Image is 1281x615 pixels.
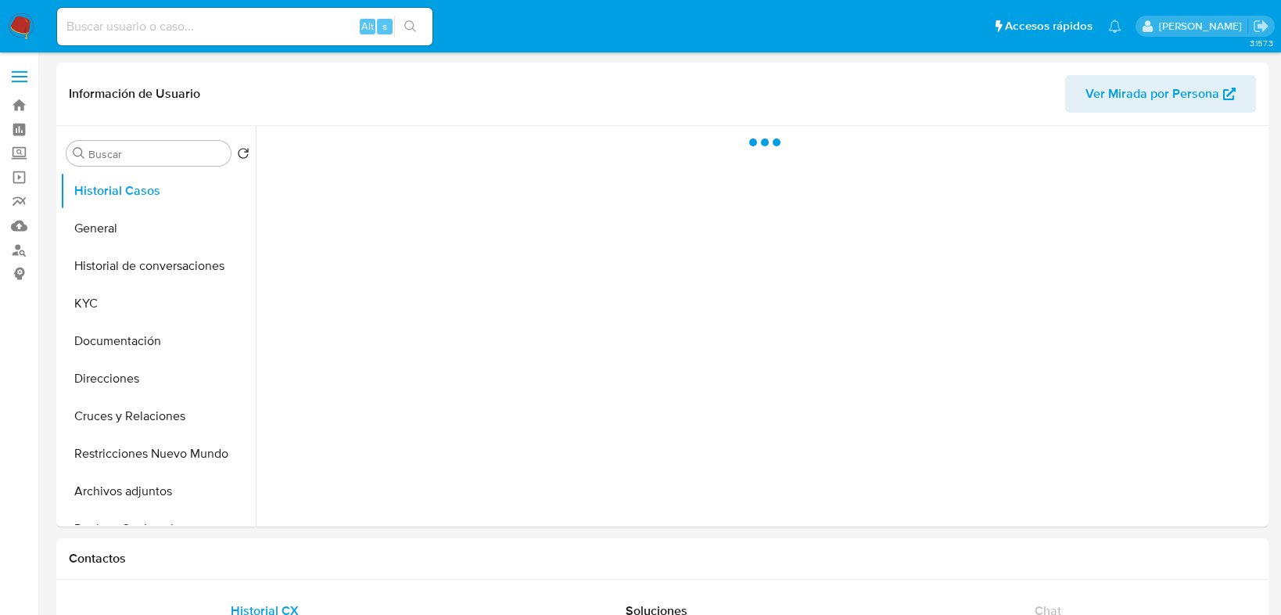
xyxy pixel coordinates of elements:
[1065,75,1256,113] button: Ver Mirada por Persona
[60,397,256,435] button: Cruces y Relaciones
[1108,20,1121,33] a: Notificaciones
[69,86,200,102] h1: Información de Usuario
[237,147,249,164] button: Volver al orden por defecto
[1253,18,1269,34] a: Salir
[60,172,256,210] button: Historial Casos
[1159,19,1247,34] p: erika.juarez@mercadolibre.com.mx
[361,19,374,34] span: Alt
[60,360,256,397] button: Direcciones
[60,510,256,548] button: Devices Geolocation
[88,147,224,161] input: Buscar
[73,147,85,160] button: Buscar
[1005,18,1093,34] span: Accesos rápidos
[382,19,387,34] span: s
[394,16,426,38] button: search-icon
[60,210,256,247] button: General
[69,551,1256,566] h1: Contactos
[1085,75,1219,113] span: Ver Mirada por Persona
[60,247,256,285] button: Historial de conversaciones
[57,16,432,37] input: Buscar usuario o caso...
[60,285,256,322] button: KYC
[60,435,256,473] button: Restricciones Nuevo Mundo
[60,473,256,510] button: Archivos adjuntos
[60,322,256,360] button: Documentación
